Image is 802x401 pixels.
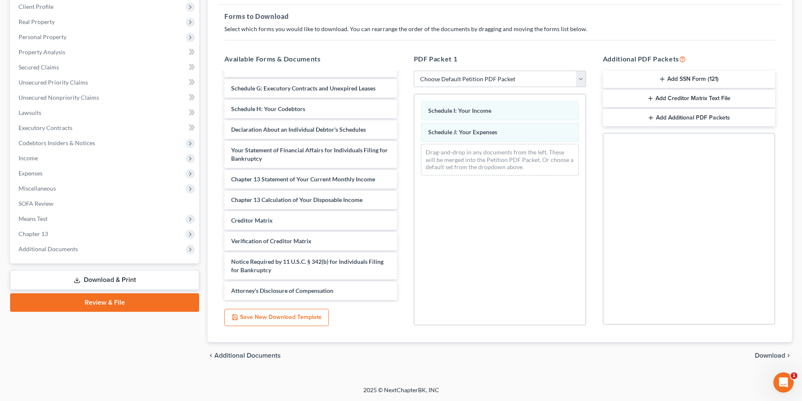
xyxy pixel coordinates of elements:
span: Download [755,352,785,359]
span: Income [19,154,38,162]
span: Unsecured Nonpriority Claims [19,94,99,101]
span: Creditor Matrix [231,217,273,224]
p: Select which forms you would like to download. You can rearrange the order of the documents by dr... [224,25,775,33]
span: Attorney's Disclosure of Compensation [231,287,333,294]
a: SOFA Review [12,196,199,211]
span: Means Test [19,215,48,222]
button: Download chevron_right [755,352,792,359]
a: Unsecured Priority Claims [12,75,199,90]
span: Real Property [19,18,55,25]
span: Unsecured Priority Claims [19,79,88,86]
span: Additional Documents [214,352,281,359]
span: 1 [791,372,797,379]
button: Save New Download Template [224,309,329,327]
div: 2025 © NextChapterBK, INC [161,386,641,401]
div: Drag-and-drop in any documents from the left. These will be merged into the Petition PDF Packet. ... [421,144,579,175]
button: Add Additional PDF Packets [603,109,775,127]
span: Codebtors Insiders & Notices [19,139,95,146]
span: Expenses [19,170,43,177]
span: Secured Claims [19,64,59,71]
span: Lawsuits [19,109,41,116]
h5: Additional PDF Packets [603,54,775,64]
span: Executory Contracts [19,124,72,131]
span: Declaration About an Individual Debtor's Schedules [231,126,366,133]
a: Unsecured Nonpriority Claims [12,90,199,105]
a: Lawsuits [12,105,199,120]
span: Additional Documents [19,245,78,252]
a: Secured Claims [12,60,199,75]
span: Notice Required by 11 U.S.C. § 342(b) for Individuals Filing for Bankruptcy [231,258,384,274]
span: Schedule G: Executory Contracts and Unexpired Leases [231,85,376,92]
span: Client Profile [19,3,53,10]
iframe: Intercom live chat [773,372,794,393]
span: Chapter 13 Statement of Your Current Monthly Income [231,175,375,183]
span: Chapter 13 Calculation of Your Disposable Income [231,196,362,203]
button: Add Creditor Matrix Text File [603,90,775,107]
span: SOFA Review [19,200,53,207]
h5: Forms to Download [224,11,775,21]
a: Property Analysis [12,45,199,60]
span: Schedule H: Your Codebtors [231,105,305,112]
span: Miscellaneous [19,185,56,192]
a: chevron_left Additional Documents [208,352,281,359]
span: Your Statement of Financial Affairs for Individuals Filing for Bankruptcy [231,146,388,162]
a: Review & File [10,293,199,312]
h5: Available Forms & Documents [224,54,397,64]
a: Executory Contracts [12,120,199,135]
button: Add SSN Form (121) [603,71,775,88]
span: Schedule E/F: Creditors Who Have Unsecured Claims [231,64,370,71]
h5: PDF Packet 1 [414,54,586,64]
span: Personal Property [19,33,67,40]
span: Chapter 13 [19,230,48,237]
span: Verification of Creditor Matrix [231,237,312,244]
i: chevron_left [208,352,214,359]
i: chevron_right [785,352,792,359]
span: Schedule I: Your Income [428,107,491,114]
span: Property Analysis [19,48,65,56]
span: Schedule J: Your Expenses [428,128,497,135]
a: Download & Print [10,270,199,290]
